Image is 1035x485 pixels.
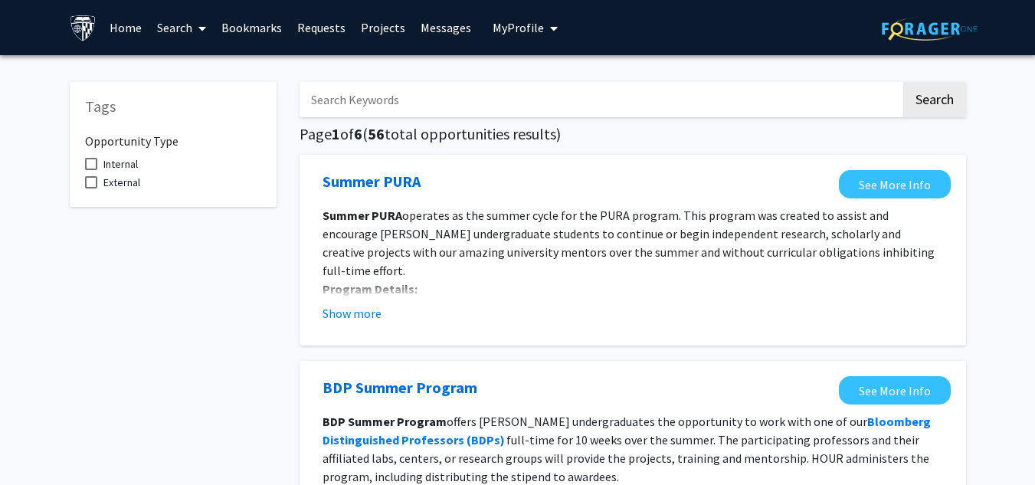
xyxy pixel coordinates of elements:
img: ForagerOne Logo [882,17,978,41]
span: 1 [332,124,340,143]
span: 56 [368,124,385,143]
h6: Opportunity Type [85,122,261,149]
span: Internal [103,155,138,173]
button: Show more [323,304,382,323]
strong: BDP Summer Program [323,414,447,429]
a: Opens in a new tab [323,170,421,193]
strong: Summer PURA [323,208,402,223]
a: Messages [413,1,479,54]
img: Johns Hopkins University Logo [70,15,97,41]
a: Opens in a new tab [839,376,951,405]
span: 6 [354,124,362,143]
a: Projects [353,1,413,54]
a: Bookmarks [214,1,290,54]
a: Opens in a new tab [323,376,477,399]
button: Search [903,82,966,117]
span: External [103,173,140,192]
a: Requests [290,1,353,54]
h5: Tags [85,97,261,116]
h5: Page of ( total opportunities results) [300,125,966,143]
span: My Profile [493,20,544,35]
strong: Program Details: [323,281,418,297]
a: Opens in a new tab [839,170,951,198]
a: Home [102,1,149,54]
a: Search [149,1,214,54]
span: operates as the summer cycle for the PURA program. This program was created to assist and encoura... [323,208,935,278]
input: Search Keywords [300,82,901,117]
